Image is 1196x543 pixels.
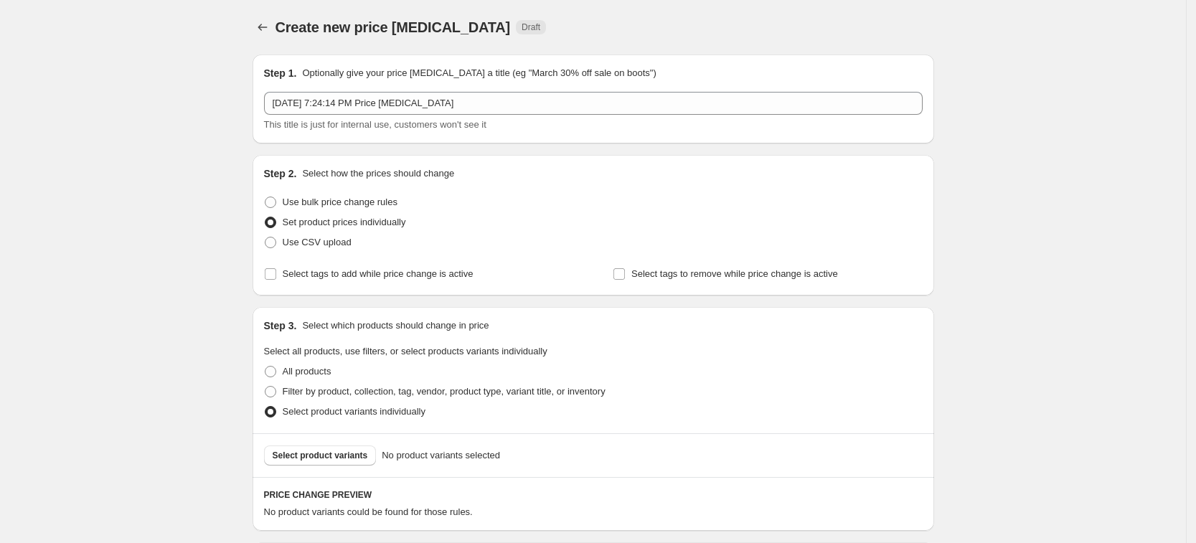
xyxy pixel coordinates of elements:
p: Optionally give your price [MEDICAL_DATA] a title (eg "March 30% off sale on boots") [302,66,656,80]
span: Select all products, use filters, or select products variants individually [264,346,547,357]
span: Draft [522,22,540,33]
span: Use CSV upload [283,237,352,247]
h6: PRICE CHANGE PREVIEW [264,489,923,501]
button: Price change jobs [253,17,273,37]
span: Select product variants [273,450,368,461]
p: Select how the prices should change [302,166,454,181]
span: Create new price [MEDICAL_DATA] [276,19,511,35]
span: Select product variants individually [283,406,425,417]
h2: Step 2. [264,166,297,181]
button: Select product variants [264,445,377,466]
p: Select which products should change in price [302,318,489,333]
input: 30% off holiday sale [264,92,923,115]
span: All products [283,366,331,377]
span: Set product prices individually [283,217,406,227]
span: Select tags to remove while price change is active [631,268,838,279]
span: Use bulk price change rules [283,197,397,207]
h2: Step 1. [264,66,297,80]
span: This title is just for internal use, customers won't see it [264,119,486,130]
span: No product variants selected [382,448,500,463]
span: Select tags to add while price change is active [283,268,474,279]
span: Filter by product, collection, tag, vendor, product type, variant title, or inventory [283,386,606,397]
span: No product variants could be found for those rules. [264,506,473,517]
h2: Step 3. [264,318,297,333]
